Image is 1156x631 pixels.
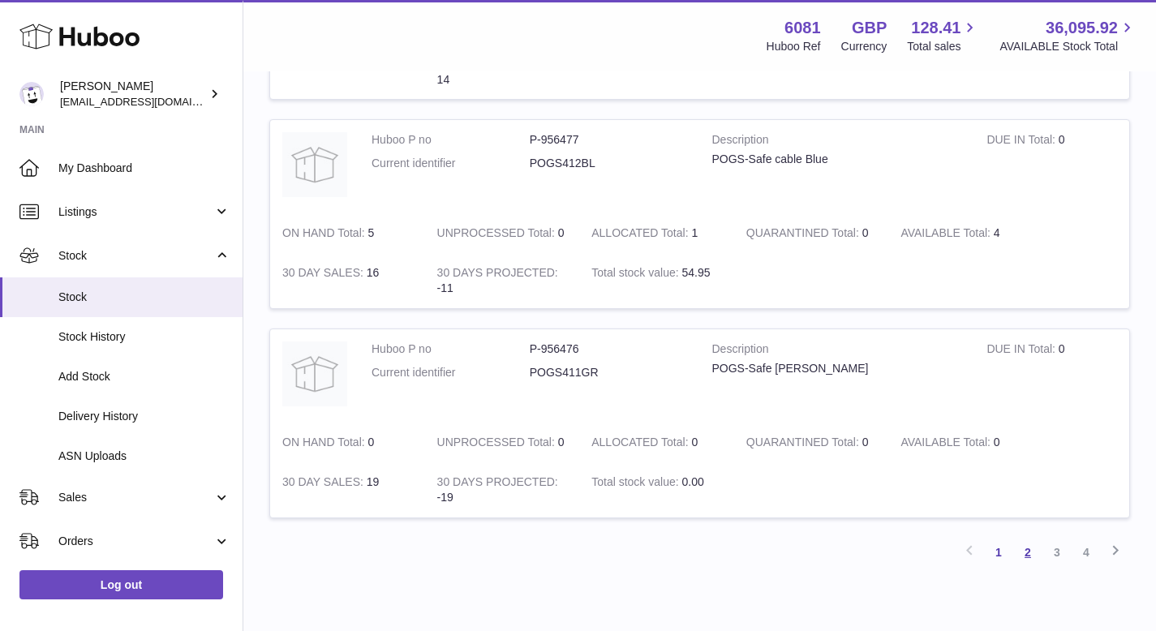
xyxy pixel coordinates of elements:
img: product image [282,132,347,197]
div: Currency [841,39,887,54]
strong: ON HAND Total [282,226,368,243]
td: 19 [270,462,425,517]
strong: GBP [852,17,887,39]
td: 5 [270,213,425,253]
strong: Description [712,341,963,361]
a: Log out [19,570,223,599]
dd: POGS411GR [530,365,688,380]
strong: 6081 [784,17,821,39]
span: Orders [58,534,213,549]
strong: UNPROCESSED Total [437,226,558,243]
div: POGS-Safe cable Blue [712,152,963,167]
td: 4 [888,213,1043,253]
span: Listings [58,204,213,220]
span: Total sales [907,39,979,54]
strong: ON HAND Total [282,436,368,453]
td: 12 [270,45,425,100]
span: AVAILABLE Stock Total [999,39,1137,54]
dt: Huboo P no [372,341,530,357]
img: hello@pogsheadphones.com [19,82,44,106]
td: -19 [425,462,580,517]
td: 0 [425,213,580,253]
td: 0 [270,423,425,462]
span: 0.00 [682,475,704,488]
span: Add Stock [58,369,230,384]
td: 0 [974,329,1129,423]
td: 0 [425,423,580,462]
span: 128.41 [911,17,960,39]
strong: QUARANTINED Total [746,436,862,453]
span: Delivery History [58,409,230,424]
div: Huboo Ref [767,39,821,54]
span: 36,095.92 [1046,17,1118,39]
strong: ALLOCATED Total [591,226,691,243]
dt: Current identifier [372,156,530,171]
strong: AVAILABLE Total [900,436,993,453]
strong: Total stock value [591,475,681,492]
strong: UNPROCESSED Total [437,436,558,453]
dd: P-956476 [530,341,688,357]
strong: Total stock value [591,266,681,283]
a: 1 [984,538,1013,567]
a: 2 [1013,538,1042,567]
td: 0 [888,423,1043,462]
strong: 30 DAYS PROJECTED [437,266,558,283]
dd: POGS412BL [530,156,688,171]
td: 0 [974,120,1129,213]
strong: QUARANTINED Total [746,226,862,243]
span: Sales [58,490,213,505]
a: 128.41 Total sales [907,17,979,54]
span: Stock History [58,329,230,345]
strong: 30 DAY SALES [282,266,367,283]
td: -11 [425,253,580,308]
strong: 30 DAYS PROJECTED [437,475,558,492]
strong: DUE IN Total [986,133,1058,150]
strong: DUE IN Total [986,342,1058,359]
strong: AVAILABLE Total [900,226,993,243]
strong: 30 DAY SALES [282,475,367,492]
span: 0 [862,436,869,449]
span: 0 [862,226,869,239]
td: 0 [579,423,734,462]
div: [PERSON_NAME] [60,79,206,109]
span: Stock [58,290,230,305]
a: 3 [1042,538,1072,567]
td: 14 [425,45,580,100]
span: [EMAIL_ADDRESS][DOMAIN_NAME] [60,95,239,108]
strong: Description [712,132,963,152]
td: 1 [579,213,734,253]
span: Stock [58,248,213,264]
dd: P-956477 [530,132,688,148]
div: POGS-Safe [PERSON_NAME] [712,361,963,376]
span: My Dashboard [58,161,230,176]
dt: Current identifier [372,365,530,380]
a: 36,095.92 AVAILABLE Stock Total [999,17,1137,54]
dt: Huboo P no [372,132,530,148]
span: ASN Uploads [58,449,230,464]
td: 16 [270,253,425,308]
span: 54.95 [682,266,711,279]
img: product image [282,341,347,406]
strong: ALLOCATED Total [591,436,691,453]
a: 4 [1072,538,1101,567]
